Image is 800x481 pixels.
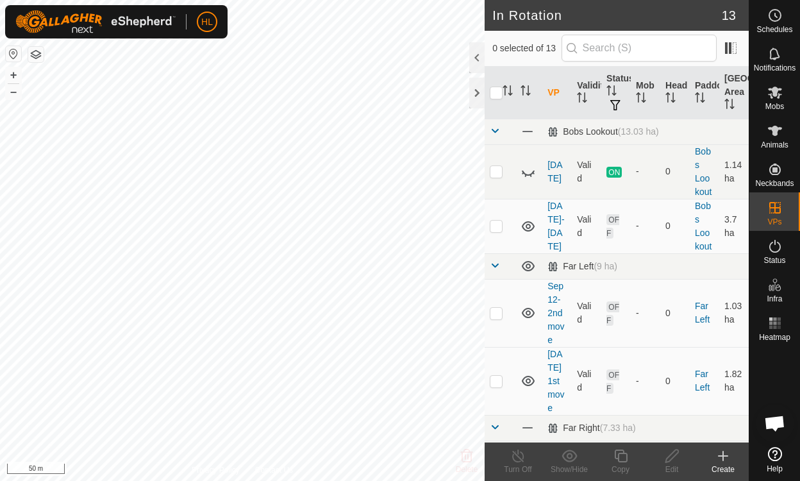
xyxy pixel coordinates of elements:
[636,165,655,178] div: -
[719,144,749,199] td: 1.14 ha
[255,464,293,476] a: Contact Us
[636,307,655,320] div: -
[631,67,660,119] th: Mob
[606,87,617,97] p-sorticon: Activate to sort
[547,281,564,345] a: Sep 12-2nd move
[754,64,796,72] span: Notifications
[719,199,749,253] td: 3.7 ha
[15,10,176,33] img: Gallagher Logo
[695,301,710,325] a: Far Left
[767,465,783,473] span: Help
[722,6,736,25] span: 13
[547,201,564,251] a: [DATE]-[DATE]
[606,369,619,394] span: OFF
[660,279,690,347] td: 0
[724,101,735,111] p-sorticon: Activate to sort
[492,464,544,475] div: Turn Off
[547,126,658,137] div: Bobs Lookout
[660,67,690,119] th: Head
[665,94,676,105] p-sorticon: Activate to sort
[749,442,800,478] a: Help
[572,144,601,199] td: Valid
[562,35,717,62] input: Search (S)
[547,423,636,434] div: Far Right
[492,42,561,55] span: 0 selected of 13
[690,67,719,119] th: Paddock
[719,67,749,119] th: [GEOGRAPHIC_DATA] Area
[600,423,636,433] span: (7.33 ha)
[660,347,690,415] td: 0
[547,349,564,413] a: [DATE] 1st move
[606,167,622,178] span: ON
[761,141,788,149] span: Animals
[606,301,619,326] span: OFF
[719,347,749,415] td: 1.82 ha
[660,199,690,253] td: 0
[763,257,785,264] span: Status
[544,464,595,475] div: Show/Hide
[492,8,722,23] h2: In Rotation
[646,464,697,475] div: Edit
[547,160,562,183] a: [DATE]
[192,464,240,476] a: Privacy Policy
[767,218,781,226] span: VPs
[695,146,712,197] a: Bobs Lookout
[767,295,782,303] span: Infra
[595,464,646,475] div: Copy
[695,369,710,392] a: Far Left
[572,67,601,119] th: Validity
[755,180,794,187] span: Neckbands
[542,67,572,119] th: VP
[6,84,21,99] button: –
[660,144,690,199] td: 0
[695,94,705,105] p-sorticon: Activate to sort
[547,261,617,272] div: Far Left
[577,94,587,105] p-sorticon: Activate to sort
[697,464,749,475] div: Create
[572,199,601,253] td: Valid
[756,404,794,443] div: Open chat
[601,67,631,119] th: Status
[606,214,619,239] span: OFF
[572,279,601,347] td: Valid
[719,279,749,347] td: 1.03 ha
[756,26,792,33] span: Schedules
[201,15,213,29] span: HL
[503,87,513,97] p-sorticon: Activate to sort
[572,347,601,415] td: Valid
[521,87,531,97] p-sorticon: Activate to sort
[636,94,646,105] p-sorticon: Activate to sort
[636,375,655,388] div: -
[6,46,21,62] button: Reset Map
[759,333,790,341] span: Heatmap
[618,126,659,137] span: (13.03 ha)
[6,67,21,83] button: +
[28,47,44,62] button: Map Layers
[594,261,617,271] span: (9 ha)
[636,219,655,233] div: -
[765,103,784,110] span: Mobs
[695,201,712,251] a: Bobs Lookout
